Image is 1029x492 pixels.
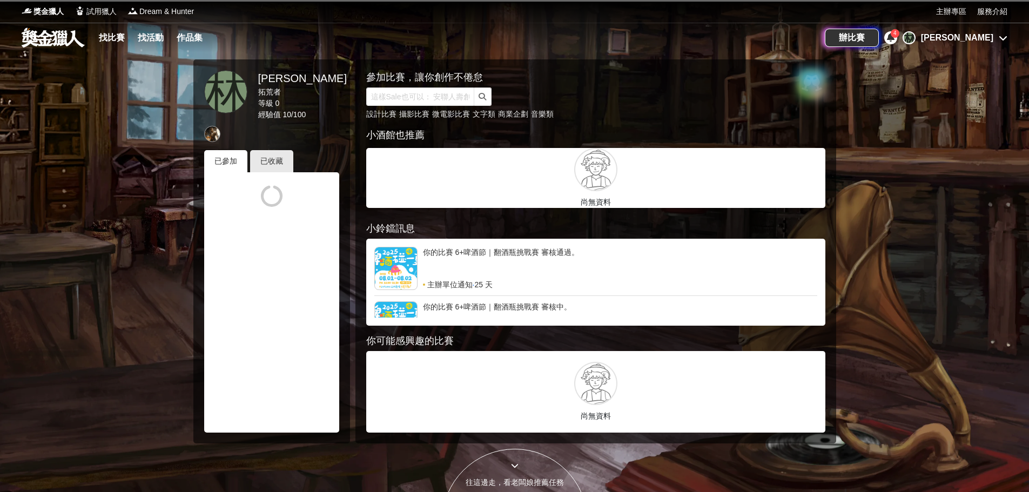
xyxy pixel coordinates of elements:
[366,110,396,118] a: 設計比賽
[893,30,897,36] span: 4
[921,31,993,44] div: [PERSON_NAME]
[825,29,879,47] a: 辦比賽
[258,86,347,98] div: 拓荒者
[22,6,64,17] a: Logo獎金獵人
[133,30,168,45] a: 找活動
[258,110,281,119] span: 經驗值
[372,410,820,422] p: 尚無資料
[366,197,825,208] p: 尚無資料
[903,31,916,44] div: 林
[75,5,85,16] img: Logo
[427,279,473,290] span: 主辦單位通知
[258,99,273,107] span: 等級
[366,128,825,143] div: 小酒館也推薦
[432,110,470,118] a: 微電影比賽
[366,70,788,85] div: 參加比賽，讓你創作不倦怠
[258,70,347,86] div: [PERSON_NAME]
[936,6,966,17] a: 主辦專區
[531,110,554,118] a: 音樂類
[473,279,475,290] span: ·
[127,5,138,16] img: Logo
[275,99,279,107] span: 0
[442,477,587,488] div: 往這邊走，看老闆娘推薦任務
[95,30,129,45] a: 找比賽
[172,30,207,45] a: 作品集
[423,301,817,334] div: 你的比賽 6+啤酒節｜翻酒瓶挑戰賽 審核中。
[250,150,293,172] div: 已收藏
[204,70,247,113] a: 林
[423,247,817,279] div: 你的比賽 6+啤酒節｜翻酒瓶挑戰賽 審核通過。
[139,6,194,17] span: Dream & Hunter
[366,87,474,106] input: 這樣Sale也可以： 安聯人壽創意銷售法募集
[374,301,817,345] a: 你的比賽 6+啤酒節｜翻酒瓶挑戰賽 審核中。主辦單位通知·25 天
[366,334,825,348] div: 你可能感興趣的比賽
[977,6,1007,17] a: 服務介紹
[474,279,492,290] span: 25 天
[374,247,817,290] a: 你的比賽 6+啤酒節｜翻酒瓶挑戰賽 審核通過。主辦單位通知·25 天
[204,150,247,172] div: 已參加
[22,5,32,16] img: Logo
[366,221,825,236] div: 小鈴鐺訊息
[473,110,495,118] a: 文字類
[283,110,306,119] span: 10 / 100
[75,6,117,17] a: Logo試用獵人
[33,6,64,17] span: 獎金獵人
[127,6,194,17] a: LogoDream & Hunter
[498,110,528,118] a: 商業企劃
[399,110,429,118] a: 攝影比賽
[86,6,117,17] span: 試用獵人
